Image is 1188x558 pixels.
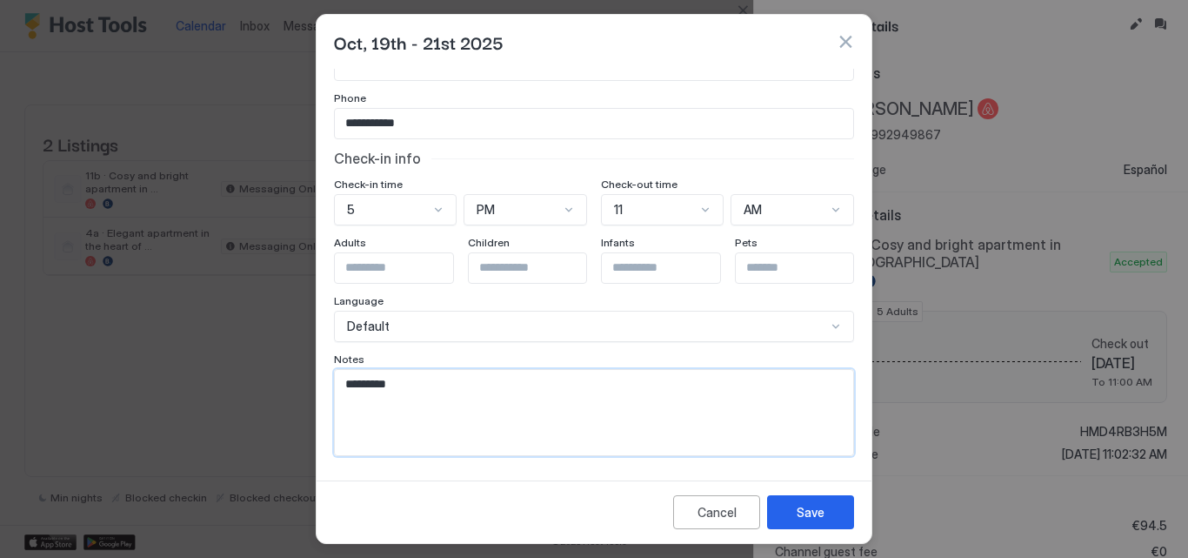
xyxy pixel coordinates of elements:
[334,29,504,55] span: Oct, 19th - 21st 2025
[334,294,384,307] span: Language
[335,253,477,283] input: Input Field
[601,178,677,191] span: Check-out time
[697,503,737,521] div: Cancel
[477,202,495,218] span: PM
[735,236,758,249] span: Pets
[335,370,840,455] textarea: Input Field
[334,236,366,249] span: Adults
[334,91,366,104] span: Phone
[347,319,390,334] span: Default
[673,495,760,529] button: Cancel
[334,353,364,366] span: Notes
[797,503,824,521] div: Save
[614,202,623,218] span: 11
[347,202,355,218] span: 5
[602,253,744,283] input: Input Field
[334,150,421,167] span: Check-in info
[335,109,853,138] input: Input Field
[469,253,611,283] input: Input Field
[468,236,510,249] span: Children
[736,253,878,283] input: Input Field
[334,178,403,191] span: Check-in time
[767,495,854,529] button: Save
[744,202,762,218] span: AM
[601,236,635,249] span: Infants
